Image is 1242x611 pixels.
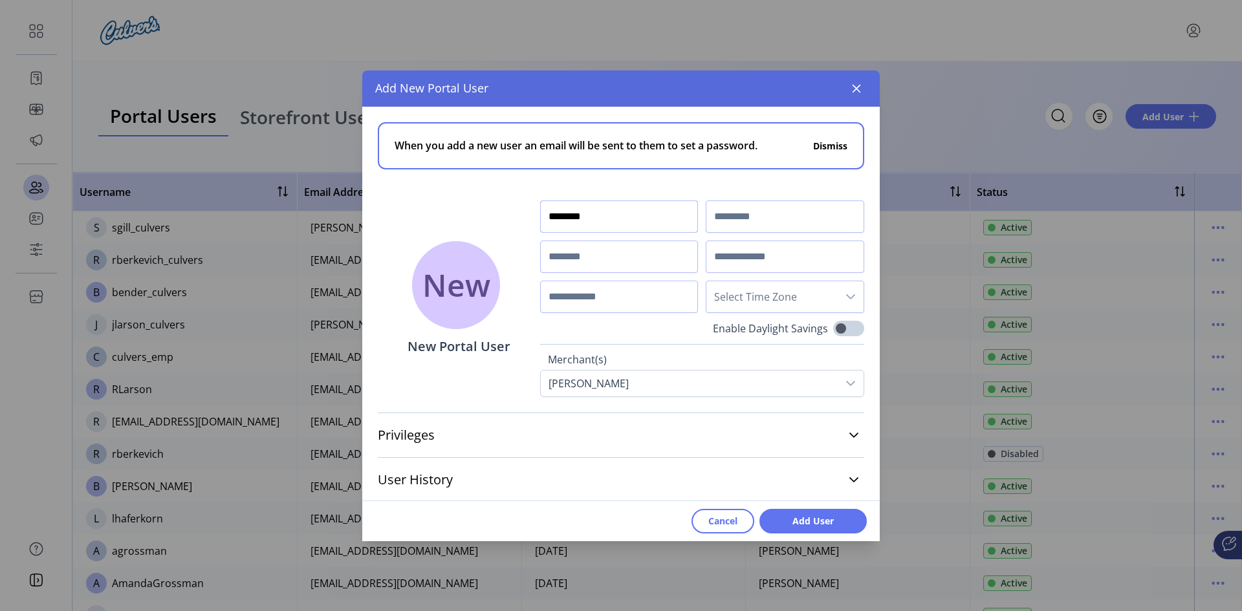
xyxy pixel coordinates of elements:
[548,352,856,370] label: Merchant(s)
[378,429,435,442] span: Privileges
[422,262,490,308] span: New
[759,509,867,533] button: Add User
[378,466,864,494] a: User History
[541,370,637,396] div: [PERSON_NAME]
[378,473,453,486] span: User History
[408,337,510,356] p: New Portal User
[776,514,850,528] span: Add User
[838,281,864,312] div: dropdown trigger
[378,421,864,449] a: Privileges
[708,514,737,528] span: Cancel
[813,139,847,153] button: Dismiss
[706,281,838,312] span: Select Time Zone
[395,131,757,160] span: When you add a new user an email will be sent to them to set a password.
[375,80,488,97] span: Add New Portal User
[713,321,828,336] label: Enable Daylight Savings
[692,509,754,533] button: Cancel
